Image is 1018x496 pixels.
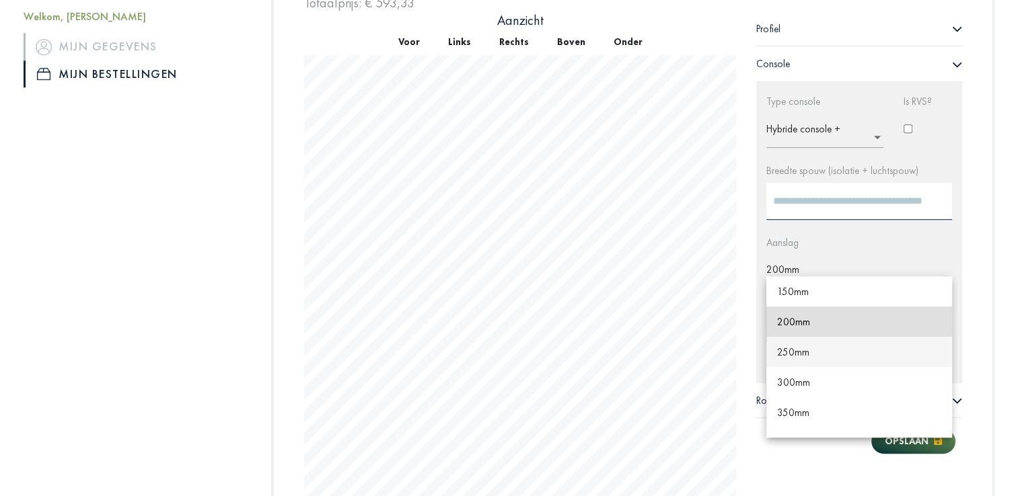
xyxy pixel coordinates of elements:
span: Profiel [756,22,780,36]
span: Console [756,57,790,71]
button: Onder [599,29,657,55]
ng-dropdown-panel: Options list [766,276,952,438]
span: Rollaag [756,394,787,407]
label: Breedte spouw (isolatie + luchtspouw) [766,164,918,177]
a: iconMijn gegevens [24,33,251,60]
span: 200mm [777,315,810,328]
img: icon [36,38,52,54]
span: Aanzicht [497,11,544,29]
span: 250mm [777,345,809,358]
button: Links [434,29,485,55]
h5: Welkom, [PERSON_NAME] [24,10,251,23]
label: Is RVS? [904,95,932,108]
button: Opslaan [871,429,955,454]
button: Voor [384,29,434,55]
button: Boven [543,29,599,55]
button: Rechts [485,29,543,55]
a: iconMijn bestellingen [24,60,251,87]
span: 400mm [777,436,810,449]
label: Aanslag [766,236,799,249]
span: 300mm [777,376,810,388]
span: 150mm [777,285,809,298]
span: 350mm [777,406,809,419]
img: icon [37,68,50,80]
label: Type console [766,95,820,108]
